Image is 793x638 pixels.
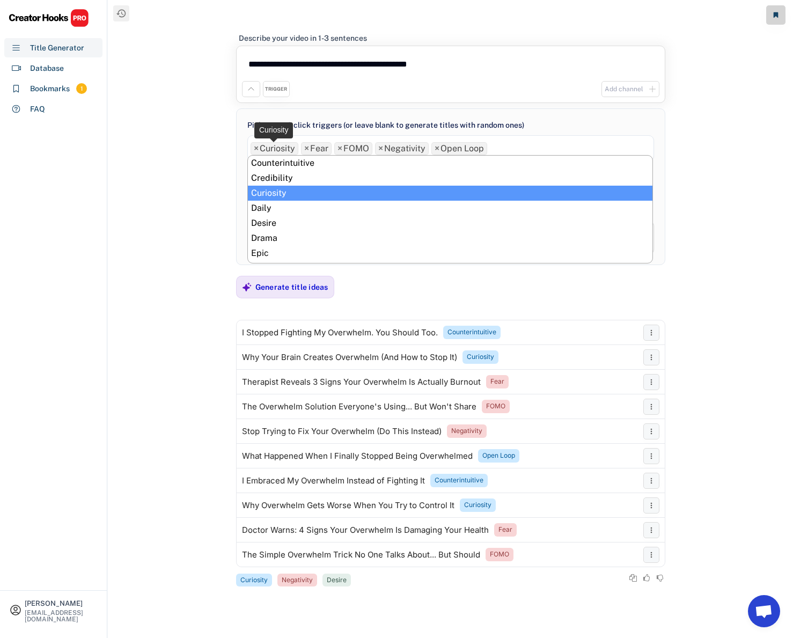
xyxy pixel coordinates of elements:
div: Desire [327,576,347,585]
span: × [378,144,383,153]
li: Counterintuitive [248,156,652,171]
div: Therapist Reveals 3 Signs Your Overwhelm Is Actually Burnout [242,378,481,386]
div: Add channel [605,85,643,94]
li: Desire [248,216,652,231]
span: × [304,144,309,153]
div: Pick up to 10 click triggers (or leave blank to generate titles with random ones) [247,120,524,131]
li: Curiosity [248,186,652,201]
div: Generate title ideas [255,282,328,292]
div: The Simple Overwhelm Trick No One Talks About... But Should [242,551,480,559]
span: × [337,144,342,153]
div: Curiosity [464,501,491,510]
span: × [254,144,259,153]
div: Bookmarks [30,83,70,94]
div: Negativity [451,427,482,436]
img: CHPRO%20Logo.svg [9,9,89,27]
a: Open chat [748,595,780,627]
div: Open Loop [482,451,515,460]
div: I Stopped Fighting My Overwhelm. You Should Too. [242,328,438,337]
div: Counterintuitive [435,476,483,485]
div: Fear [490,377,504,386]
div: FOMO [486,402,505,411]
div: I Embraced My Overwhelm Instead of Fighting It [242,476,425,485]
span: × [435,144,439,153]
li: Epic [248,246,652,261]
li: Credibility [248,171,652,186]
li: Drama [248,231,652,246]
li: Negativity [375,142,429,155]
div: Why Overwhelm Gets Worse When You Try to Control It [242,501,454,510]
li: Fear [301,142,332,155]
div: Title Generator [30,42,84,54]
div: [EMAIL_ADDRESS][DOMAIN_NAME] [25,610,98,622]
li: Extreme [248,261,652,276]
div: FOMO [490,550,509,559]
div: Stop Trying to Fix Your Overwhelm (Do This Instead) [242,427,442,436]
div: Curiosity [240,576,268,585]
div: Fear [498,525,512,534]
div: TRIGGER [265,86,287,93]
li: Daily [248,201,652,216]
div: 1 [76,84,87,93]
div: Doctor Warns: 4 Signs Your Overwhelm Is Damaging Your Health [242,526,489,534]
li: Open Loop [431,142,487,155]
div: Counterintuitive [447,328,496,337]
div: The Overwhelm Solution Everyone's Using... But Won't Share [242,402,476,411]
div: [PERSON_NAME] [25,600,98,607]
div: Curiosity [467,353,494,362]
div: What Happened When I Finally Stopped Being Overwhelmed [242,452,473,460]
div: Describe your video in 1-3 sentences [239,33,367,43]
div: FAQ [30,104,45,115]
li: Curiosity [251,142,298,155]
div: Why Your Brain Creates Overwhelm (And How to Stop It) [242,353,457,362]
div: Negativity [282,576,313,585]
div: Database [30,63,64,74]
li: FOMO [334,142,372,155]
